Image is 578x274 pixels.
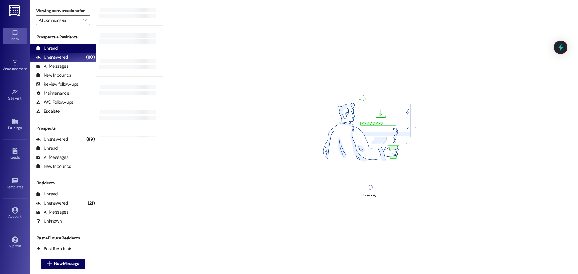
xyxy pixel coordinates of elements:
a: Inbox [3,28,27,44]
a: Site Visit • [3,87,27,103]
div: Escalate [36,108,60,115]
a: Leads [3,146,27,162]
span: New Message [54,260,79,267]
div: New Inbounds [36,163,71,170]
div: Unknown [36,218,62,224]
div: (21) [86,199,96,208]
div: WO Follow-ups [36,99,73,106]
div: Residents [30,180,96,186]
div: Maintenance [36,90,69,97]
i:  [83,18,87,23]
input: All communities [39,15,80,25]
div: (89) [85,135,96,144]
div: Prospects [30,125,96,131]
div: Unread [36,191,58,197]
a: Templates • [3,176,27,192]
div: Unanswered [36,54,68,60]
div: All Messages [36,63,68,69]
label: Viewing conversations for [36,6,90,15]
div: Unanswered [36,200,68,206]
a: Buildings [3,116,27,133]
a: Support [3,235,27,251]
div: (110) [85,53,96,62]
div: Past + Future Residents [30,235,96,241]
div: Review follow-ups [36,81,78,88]
i:  [47,261,52,266]
a: Account [3,205,27,221]
div: Prospects + Residents [30,34,96,40]
div: All Messages [36,209,68,215]
span: • [27,66,28,70]
button: New Message [41,259,85,269]
img: ResiDesk Logo [9,5,21,16]
div: Unread [36,45,58,51]
div: Past Residents [36,246,73,252]
div: Loading... [363,192,377,199]
div: Unanswered [36,136,68,143]
span: • [23,184,24,188]
div: Unread [36,145,58,152]
div: All Messages [36,154,68,161]
div: New Inbounds [36,72,71,79]
span: • [22,95,23,100]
